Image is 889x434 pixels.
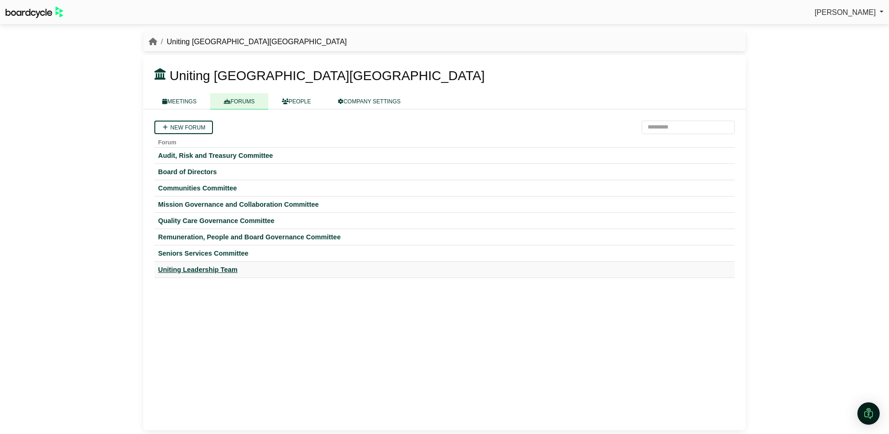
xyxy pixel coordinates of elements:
[158,151,731,160] a: Audit, Risk and Treasury Committee
[170,68,485,83] span: Uniting [GEOGRAPHIC_DATA][GEOGRAPHIC_DATA]
[210,93,268,109] a: FORUMS
[158,265,731,274] a: Uniting Leadership Team
[149,36,347,48] nav: breadcrumb
[325,93,414,109] a: COMPANY SETTINGS
[158,200,731,209] a: Mission Governance and Collaboration Committee
[158,233,731,241] a: Remuneration, People and Board Governance Committee
[815,8,876,16] span: [PERSON_NAME]
[158,217,731,225] a: Quality Care Governance Committee
[158,168,731,176] a: Board of Directors
[157,36,347,48] li: Uniting [GEOGRAPHIC_DATA][GEOGRAPHIC_DATA]
[815,7,883,19] a: [PERSON_NAME]
[149,93,210,109] a: MEETINGS
[158,184,731,192] a: Communities Committee
[268,93,325,109] a: PEOPLE
[154,121,213,134] a: New forum
[158,249,731,258] a: Seniors Services Committee
[857,402,880,425] div: Open Intercom Messenger
[154,134,735,148] th: Forum
[6,7,63,18] img: BoardcycleBlackGreen-aaafeed430059cb809a45853b8cf6d952af9d84e6e89e1f1685b34bfd5cb7d64.svg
